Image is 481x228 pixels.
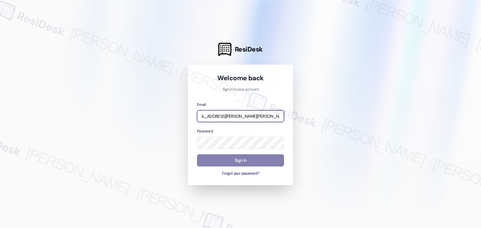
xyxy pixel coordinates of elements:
label: Password [197,129,213,134]
h1: Welcome back [197,74,284,82]
span: ResiDesk [235,45,263,54]
p: Sign in to your account [197,87,284,92]
button: Forgot your password? [197,171,284,176]
button: Sign In [197,154,284,166]
input: name@example.com [197,110,284,122]
img: ResiDesk Logo [218,43,231,56]
label: Email [197,102,206,107]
